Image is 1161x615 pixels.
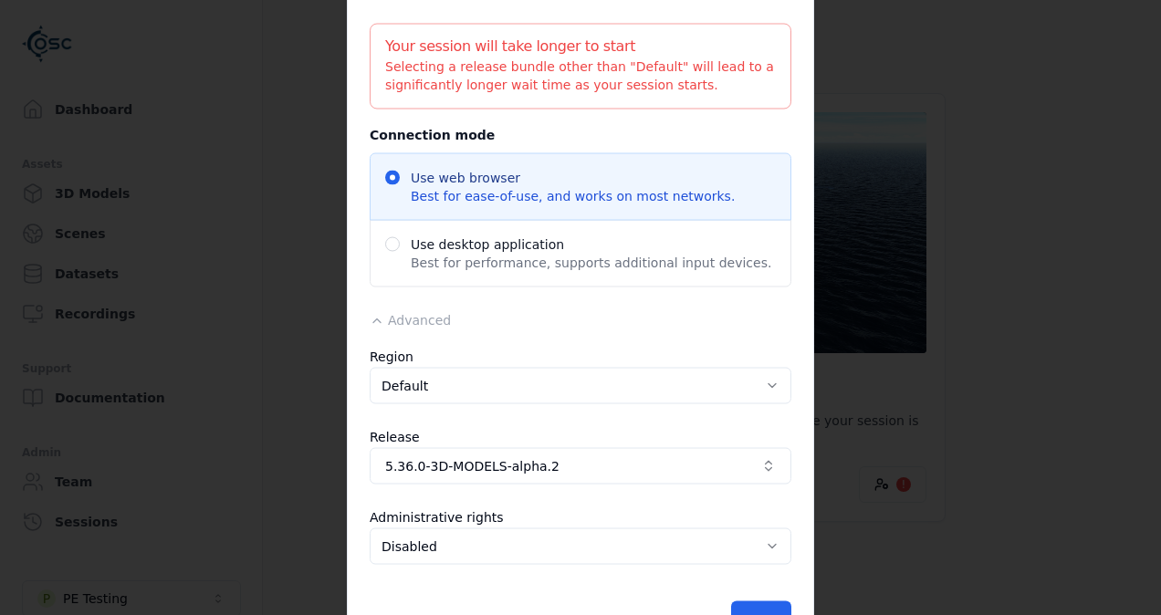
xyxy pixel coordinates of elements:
label: Release [370,430,420,444]
span: Use web browser [411,169,735,187]
span: Use desktop application [411,235,771,254]
legend: Connection mode [370,124,495,146]
div: Selecting a release bundle other than "Default" will lead to a significantly longer wait time as ... [385,57,776,94]
h5: Your session will take longer to start [385,39,776,54]
label: Administrative rights [370,510,504,525]
span: Advanced [388,313,451,328]
label: Region [370,349,413,364]
span: Best for performance, supports additional input devices. [411,254,771,272]
span: Use web browser [370,153,791,221]
span: Best for ease-of-use, and works on most networks. [411,187,735,205]
button: Advanced [370,311,451,329]
span: Use desktop application [370,220,791,287]
span: 5.36.0-3D-MODELS-alpha.2 [385,457,754,475]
